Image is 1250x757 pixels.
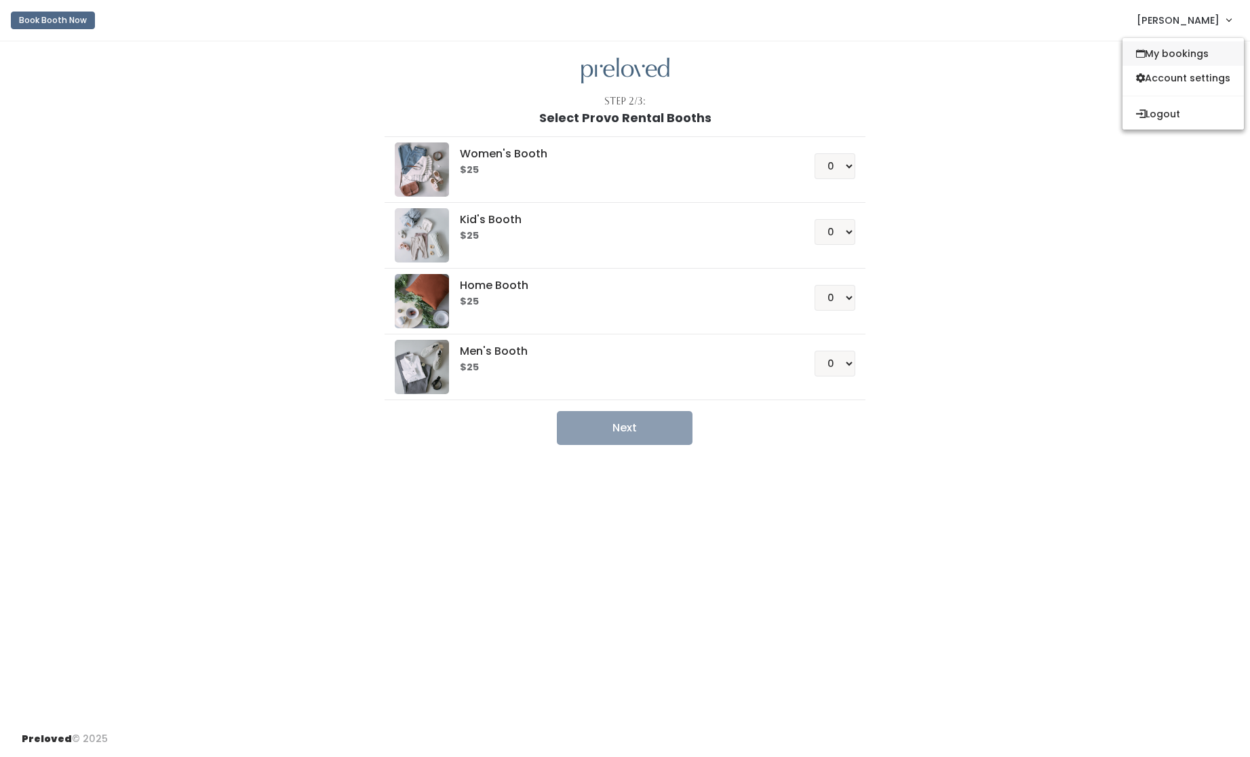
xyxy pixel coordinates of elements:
div: Step 2/3: [604,94,646,109]
img: preloved logo [395,208,449,263]
img: preloved logo [395,340,449,394]
img: preloved logo [581,58,669,84]
div: © 2025 [22,721,108,746]
h5: Home Booth [460,279,782,292]
h6: $25 [460,231,782,241]
h5: Men's Booth [460,345,782,357]
h5: Women's Booth [460,148,782,160]
img: preloved logo [395,274,449,328]
span: Preloved [22,732,72,745]
a: [PERSON_NAME] [1123,5,1245,35]
a: My bookings [1122,41,1244,66]
a: Account settings [1122,66,1244,90]
h6: $25 [460,296,782,307]
button: Book Booth Now [11,12,95,29]
button: Next [557,411,692,445]
h6: $25 [460,165,782,176]
span: [PERSON_NAME] [1137,13,1219,28]
img: preloved logo [395,142,449,197]
h5: Kid's Booth [460,214,782,226]
a: Book Booth Now [11,5,95,35]
h1: Select Provo Rental Booths [539,111,711,125]
button: Logout [1122,102,1244,126]
h6: $25 [460,362,782,373]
